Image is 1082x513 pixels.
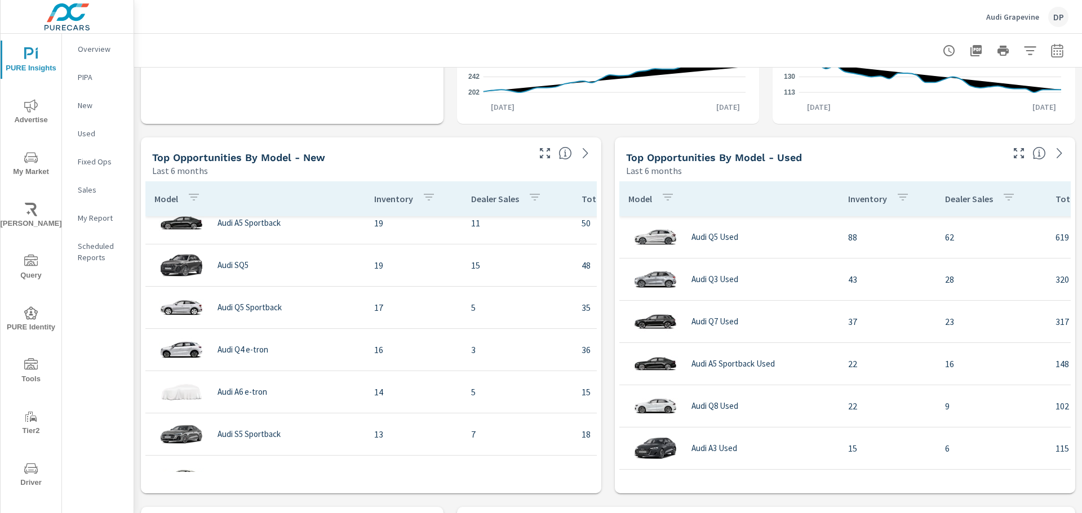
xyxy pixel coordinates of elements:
p: Audi A5 Sportback Used [691,359,775,369]
button: Make Fullscreen [536,144,554,162]
p: 16 [374,343,453,356]
img: glamour [159,333,204,367]
img: glamour [159,206,204,240]
p: Inventory [374,193,413,204]
img: glamour [159,460,204,493]
p: 11 [471,216,564,230]
div: New [62,97,134,114]
p: Used [78,128,125,139]
p: Audi S5 Sportback [218,429,281,439]
img: glamour [633,220,678,254]
p: Audi A5 Sportback [218,218,281,228]
p: Dealer Sales [945,193,993,204]
div: Overview [62,41,134,57]
img: glamour [159,248,204,282]
img: glamour [633,431,678,465]
p: Scheduled Reports [78,240,125,263]
button: Print Report [992,39,1014,62]
p: [DATE] [708,101,748,113]
button: Apply Filters [1019,39,1041,62]
p: 9 [945,399,1037,413]
div: Scheduled Reports [62,238,134,266]
p: 5 [471,301,564,314]
img: glamour [633,305,678,338]
div: Sales [62,181,134,198]
p: 43 [848,273,927,286]
p: PIPA [78,72,125,83]
img: glamour [633,262,678,296]
img: glamour [633,347,678,381]
button: Select Date Range [1046,39,1068,62]
p: 23 [945,315,1037,328]
p: My Report [78,212,125,224]
p: 7 [471,427,564,441]
div: PIPA [62,69,134,86]
span: Find the biggest opportunities within your model lineup by seeing how each model is selling in yo... [558,146,572,160]
p: Audi S5 [218,471,243,481]
p: New [78,100,125,111]
p: Sales [78,184,125,195]
span: My Market [4,151,58,179]
p: 15 [582,385,701,399]
span: Tier2 [4,410,58,438]
div: My Report [62,209,134,226]
p: 48 [582,258,701,272]
p: Total Market Sales [582,193,655,204]
p: 35 [582,301,701,314]
p: [DATE] [1025,101,1064,113]
p: 18 [582,427,701,441]
p: Last 6 months [152,164,208,177]
p: Overview [78,43,125,55]
img: glamour [159,291,204,324]
span: [PERSON_NAME] [4,203,58,230]
p: Audi Q5 Sportback [218,302,282,313]
p: 13 [374,427,453,441]
button: Make Fullscreen [1010,144,1028,162]
h5: Top Opportunities by Model - New [152,151,325,163]
img: glamour [159,375,204,409]
p: 50 [582,216,701,230]
a: See more details in report [1050,144,1068,162]
p: 15 [848,441,927,455]
p: Audi Q8 Used [691,401,738,411]
span: Driver [4,462,58,489]
p: 22 [848,399,927,413]
p: Model [628,193,652,204]
span: Query [4,255,58,282]
p: 4 [471,470,564,483]
p: Audi Grapevine [986,12,1039,22]
text: 130 [784,73,795,81]
button: "Export Report to PDF" [965,39,987,62]
p: 62 [945,230,1037,244]
p: Audi Q7 Used [691,316,738,327]
p: Audi SQ5 [218,260,249,270]
p: 6 [945,441,1037,455]
span: PURE Identity [4,306,58,334]
span: Tools [4,358,58,386]
p: 37 [848,315,927,328]
p: [DATE] [483,101,522,113]
p: 19 [374,216,453,230]
p: Audi A3 Used [691,443,737,453]
p: 3 [471,343,564,356]
p: 22 [848,357,927,371]
p: Audi Q4 e-tron [218,345,268,355]
p: Model [154,193,178,204]
text: 113 [784,88,795,96]
span: PURE Insights [4,47,58,75]
p: 36 [582,343,701,356]
span: Advertise [4,99,58,127]
p: 16 [945,357,1037,371]
p: 17 [374,301,453,314]
text: 202 [468,88,480,96]
p: 14 [374,385,453,399]
p: Dealer Sales [471,193,519,204]
p: 17 [582,470,701,483]
a: See more details in report [577,144,595,162]
div: Fixed Ops [62,153,134,170]
p: Inventory [848,193,887,204]
p: [DATE] [799,101,839,113]
img: glamour [159,417,204,451]
div: Used [62,125,134,142]
p: Last 6 months [626,164,682,177]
